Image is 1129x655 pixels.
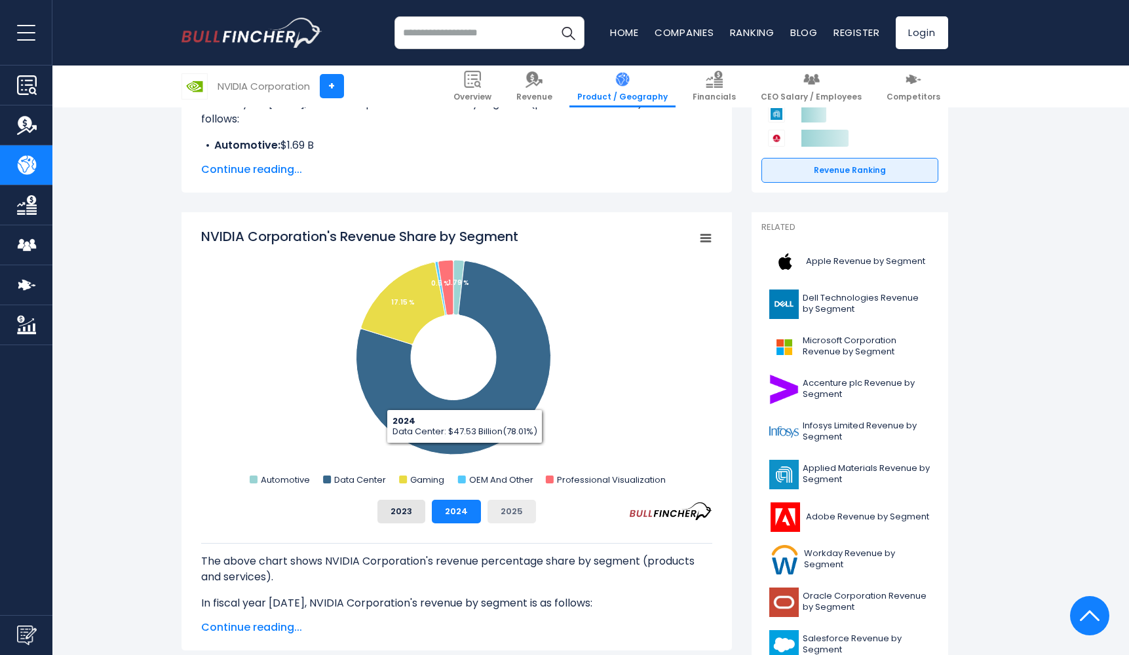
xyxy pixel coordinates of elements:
p: In fiscal year [DATE], NVIDIA Corporation's revenue by segment is as follows: [201,595,712,611]
img: MSFT logo [769,332,799,362]
span: Infosys Limited Revenue by Segment [803,421,930,443]
span: Workday Revenue by Segment [804,548,930,571]
button: 2025 [488,500,536,523]
p: In fiscal year [DATE], NVIDIA Corporation's revenue by segment (products & services) are as follows: [201,96,712,127]
tspan: 1.79 % [448,278,469,288]
span: Continue reading... [201,162,712,178]
text: OEM And Other [469,474,533,486]
p: The above chart shows NVIDIA Corporation's revenue percentage share by segment (products and serv... [201,553,712,585]
span: Applied Materials Revenue by Segment [803,463,930,485]
a: Product / Geography [569,65,676,107]
a: Adobe Revenue by Segment [761,499,938,535]
a: Register [833,26,880,39]
img: ADBE logo [769,502,802,532]
img: DELL logo [769,290,799,319]
img: NVDA logo [182,74,207,99]
img: INFY logo [769,417,799,447]
a: Dell Technologies Revenue by Segment [761,286,938,322]
span: Product / Geography [577,92,668,102]
a: Revenue [508,65,560,107]
a: Login [896,16,948,49]
tspan: NVIDIA Corporation's Revenue Share by Segment [201,227,518,246]
a: Financials [685,65,744,107]
a: Accenture plc Revenue by Segment [761,371,938,407]
img: ACN logo [769,375,799,404]
span: Revenue [516,92,552,102]
img: ORCL logo [769,588,799,617]
span: Accenture plc Revenue by Segment [803,378,930,400]
text: Gaming [410,474,444,486]
li: $1.69 B [201,138,712,153]
span: Overview [453,92,491,102]
svg: NVIDIA Corporation's Revenue Share by Segment [201,227,712,489]
a: + [320,74,344,98]
text: Data Center [334,474,386,486]
a: Revenue Ranking [761,158,938,183]
tspan: 78.01 % [484,420,510,430]
a: Apple Revenue by Segment [761,244,938,280]
img: bullfincher logo [182,18,322,48]
a: Workday Revenue by Segment [761,542,938,578]
button: Search [552,16,584,49]
text: Automotive [261,474,310,486]
div: NVIDIA Corporation [218,79,310,94]
a: Applied Materials Revenue by Segment [761,457,938,493]
b: Automotive: [214,138,280,153]
a: Overview [446,65,499,107]
img: WDAY logo [769,545,801,574]
img: AAPL logo [769,247,802,276]
a: Ranking [730,26,775,39]
img: AMAT logo [769,460,799,489]
a: Competitors [879,65,948,107]
text: Professional Visualization [556,474,665,486]
button: 2024 [432,500,481,523]
span: Apple Revenue by Segment [806,256,925,267]
img: Broadcom competitors logo [768,130,785,147]
img: Applied Materials competitors logo [768,105,785,122]
a: Blog [790,26,818,39]
p: Related [761,222,938,233]
a: CEO Salary / Employees [753,65,870,107]
a: Companies [655,26,714,39]
span: Oracle Corporation Revenue by Segment [803,591,930,613]
tspan: 17.15 % [391,297,415,307]
span: CEO Salary / Employees [761,92,862,102]
tspan: 0.5 % [431,278,450,288]
span: Microsoft Corporation Revenue by Segment [803,335,930,358]
span: Financials [693,92,736,102]
span: Dell Technologies Revenue by Segment [803,293,930,315]
span: Adobe Revenue by Segment [806,512,929,523]
span: Competitors [887,92,940,102]
a: Oracle Corporation Revenue by Segment [761,584,938,620]
a: Home [610,26,639,39]
span: Continue reading... [201,620,712,635]
button: 2023 [377,500,425,523]
a: Microsoft Corporation Revenue by Segment [761,329,938,365]
a: Infosys Limited Revenue by Segment [761,414,938,450]
a: Go to homepage [182,18,322,48]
